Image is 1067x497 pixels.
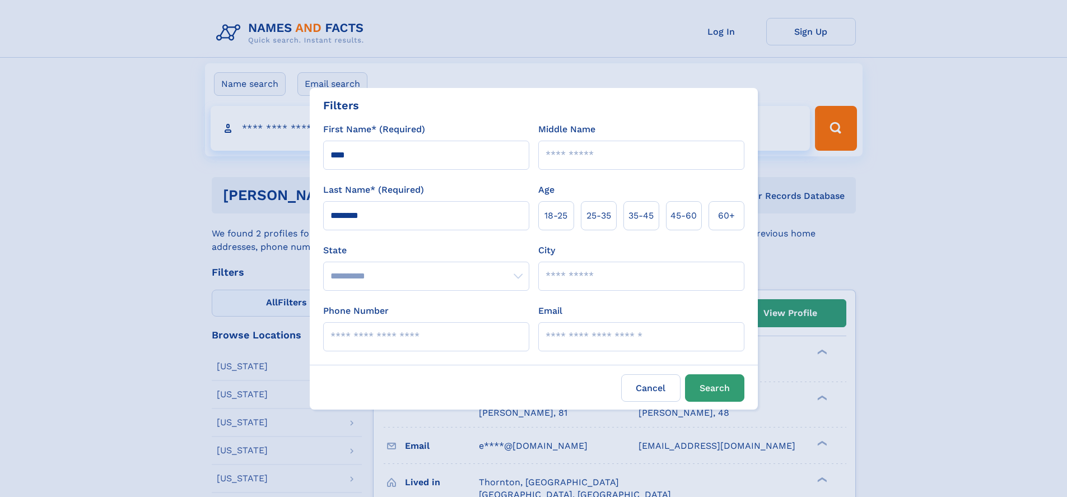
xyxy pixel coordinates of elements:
[323,244,529,257] label: State
[538,304,562,318] label: Email
[621,374,681,402] label: Cancel
[323,304,389,318] label: Phone Number
[586,209,611,222] span: 25‑35
[323,97,359,114] div: Filters
[685,374,744,402] button: Search
[628,209,654,222] span: 35‑45
[670,209,697,222] span: 45‑60
[718,209,735,222] span: 60+
[538,244,555,257] label: City
[538,123,595,136] label: Middle Name
[323,183,424,197] label: Last Name* (Required)
[538,183,555,197] label: Age
[323,123,425,136] label: First Name* (Required)
[544,209,567,222] span: 18‑25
